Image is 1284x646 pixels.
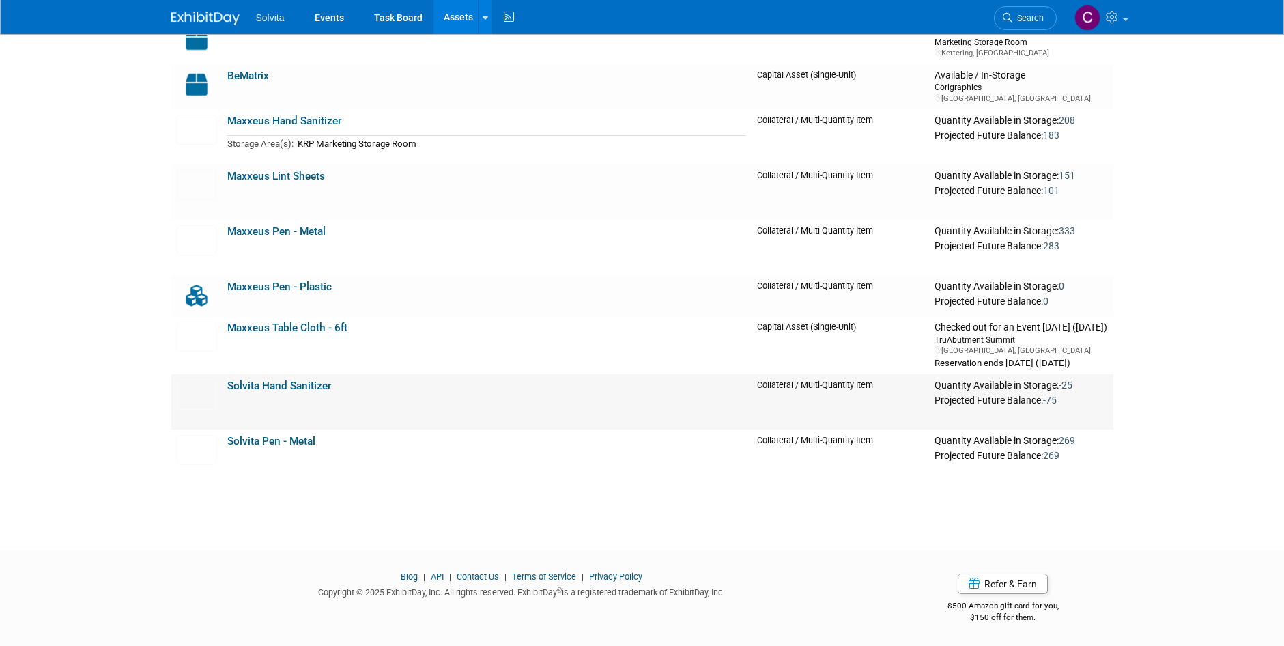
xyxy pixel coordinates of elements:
div: Quantity Available in Storage: [935,170,1107,182]
div: Corigraphics [935,81,1107,93]
div: Projected Future Balance: [935,447,1107,462]
td: Collateral / Multi-Quantity Item [752,109,930,165]
div: Projected Future Balance: [935,182,1107,197]
a: Refer & Earn [958,574,1048,594]
img: Capital-Asset-Icon-2.png [177,70,216,100]
div: Projected Future Balance: [935,392,1107,407]
div: Quantity Available in Storage: [935,225,1107,238]
sup: ® [557,587,562,594]
td: Capital Asset (Single-Unit) [752,316,930,374]
div: Checked out for an Event [DATE] ([DATE]) [935,322,1107,334]
span: 0 [1043,296,1048,307]
div: Copyright © 2025 ExhibitDay, Inc. All rights reserved. ExhibitDay is a registered trademark of Ex... [171,583,873,599]
span: 208 [1059,115,1075,126]
span: -75 [1043,395,1057,406]
span: Solvita [256,12,285,23]
span: 333 [1059,225,1075,236]
span: Search [1012,13,1044,23]
span: 151 [1059,170,1075,181]
td: Collateral / Multi-Quantity Item [752,430,930,485]
td: Collateral / Multi-Quantity Item [752,374,930,430]
a: Solvita Hand Sanitizer [227,380,331,392]
div: Projected Future Balance: [935,238,1107,253]
a: Maxxeus Pen - Metal [227,225,326,238]
span: | [446,572,455,582]
div: Available / In-Storage [935,70,1107,82]
td: KRP Marketing Storage Room [294,135,746,151]
a: Maxxeus Pen - Plastic [227,281,332,293]
a: BeMatrix [227,70,269,82]
img: Capital-Asset-Icon-2.png [177,24,216,54]
a: Blog [401,572,418,582]
span: | [578,572,587,582]
span: 283 [1043,240,1059,251]
a: Search [994,6,1057,30]
td: Collateral / Multi-Quantity Item [752,165,930,220]
span: | [501,572,510,582]
div: Projected Future Balance: [935,127,1107,142]
a: Maxxeus Table Cloth - 6ft [227,322,347,334]
div: Marketing Storage Room [935,36,1107,48]
a: Terms of Service [512,572,576,582]
span: -25 [1059,380,1072,391]
div: Quantity Available in Storage: [935,380,1107,392]
span: | [420,572,429,582]
td: Capital Asset (Single-Unit) [752,18,930,64]
td: Capital Asset (Single-Unit) [752,64,930,109]
a: Contact Us [457,572,499,582]
img: Cindy Miller [1074,5,1100,31]
span: Storage Area(s): [227,139,294,149]
div: $150 off for them. [893,612,1113,623]
a: Maxxeus Hand Sanitizer [227,115,341,127]
div: $500 Amazon gift card for you, [893,591,1113,623]
div: Quantity Available in Storage: [935,435,1107,447]
span: 269 [1043,450,1059,461]
div: Quantity Available in Storage: [935,281,1107,293]
span: 269 [1059,435,1075,446]
div: [GEOGRAPHIC_DATA], [GEOGRAPHIC_DATA] [935,94,1107,104]
div: Projected Future Balance: [935,293,1107,308]
td: Collateral / Multi-Quantity Item [752,220,930,275]
img: ExhibitDay [171,12,240,25]
div: Quantity Available in Storage: [935,115,1107,127]
div: TruAbutment Summit [935,334,1107,346]
td: Collateral / Multi-Quantity Item [752,275,930,316]
a: Maxxeus Lint Sheets [227,170,325,182]
span: 101 [1043,185,1059,196]
a: Privacy Policy [589,572,642,582]
a: API [431,572,444,582]
a: Solvita Pen - Metal [227,435,315,447]
span: 183 [1043,130,1059,141]
span: 0 [1059,281,1064,292]
div: Reservation ends [DATE] ([DATE]) [935,356,1107,369]
div: Kettering, [GEOGRAPHIC_DATA] [935,48,1107,58]
div: [GEOGRAPHIC_DATA], [GEOGRAPHIC_DATA] [935,346,1107,356]
img: Collateral-Icon-2.png [177,281,216,311]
